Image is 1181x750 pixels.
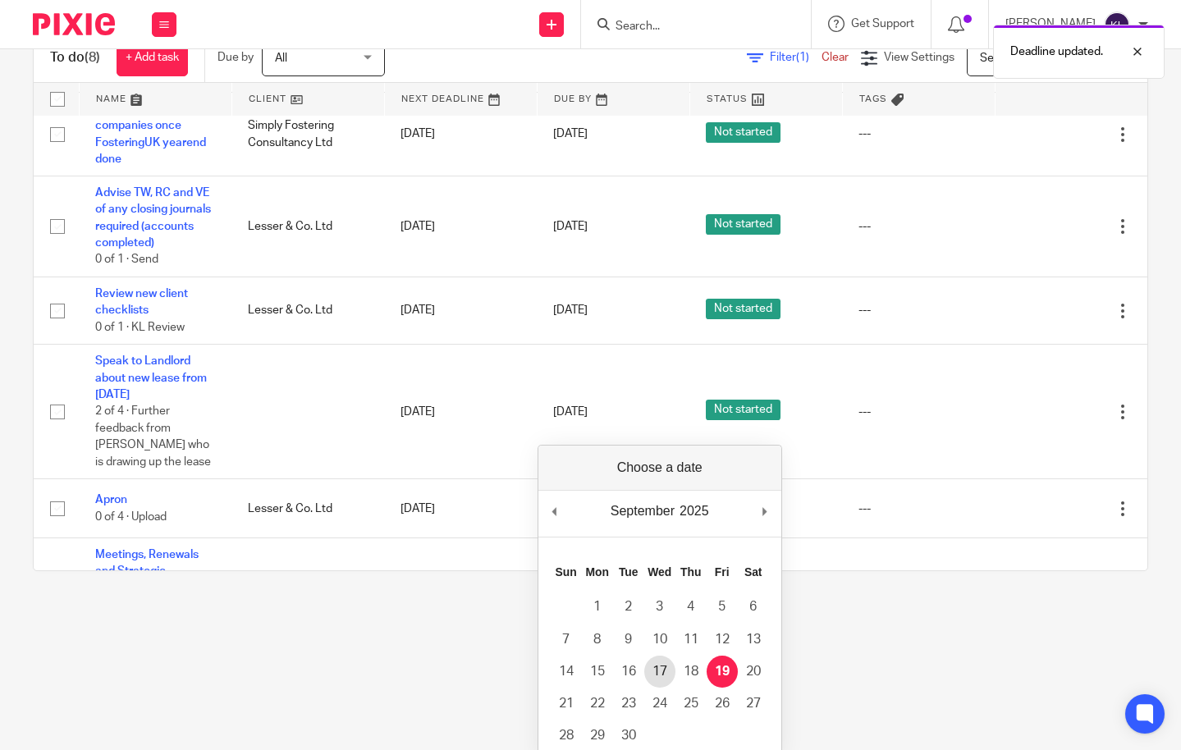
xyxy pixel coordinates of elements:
[715,565,730,579] abbr: Friday
[582,591,613,623] button: 1
[384,537,537,622] td: [DATE]
[613,656,644,688] button: 16
[644,656,675,688] button: 17
[859,94,887,103] span: Tags
[707,624,738,656] button: 12
[648,565,671,579] abbr: Wednesday
[582,656,613,688] button: 15
[707,688,738,720] button: 26
[613,624,644,656] button: 9
[50,49,100,66] h1: To do
[858,501,978,517] div: ---
[95,549,199,594] a: Meetings, Renewals and Strategic Questionnaires
[706,299,780,319] span: Not started
[95,288,188,316] a: Review new client checklists
[275,53,287,64] span: All
[680,565,701,579] abbr: Thursday
[582,688,613,720] button: 22
[217,49,254,66] p: Due by
[553,221,588,232] span: [DATE]
[85,51,100,64] span: (8)
[384,277,537,345] td: [DATE]
[551,624,582,656] button: 7
[644,591,675,623] button: 3
[231,176,384,277] td: Lesser & Co. Ltd
[231,537,384,622] td: Lesser & Co. Ltd
[706,122,780,143] span: Not started
[738,624,769,656] button: 13
[384,479,537,537] td: [DATE]
[1010,43,1103,60] p: Deadline updated.
[231,92,384,176] td: Simply Fostering Consultancy Ltd
[95,103,214,165] a: Split DD's between two companies once FosteringUK yearend done
[706,214,780,235] span: Not started
[95,322,185,333] span: 0 of 1 · KL Review
[738,591,769,623] button: 6
[33,13,115,35] img: Pixie
[551,656,582,688] button: 14
[547,499,563,524] button: Previous Month
[858,126,978,142] div: ---
[675,688,707,720] button: 25
[707,656,738,688] button: 19
[95,511,167,523] span: 0 of 4 · Upload
[613,591,644,623] button: 2
[553,305,588,317] span: [DATE]
[675,591,707,623] button: 4
[95,254,158,266] span: 0 of 1 · Send
[556,565,577,579] abbr: Sunday
[706,400,780,420] span: Not started
[738,656,769,688] button: 20
[644,624,675,656] button: 10
[858,302,978,318] div: ---
[744,565,762,579] abbr: Saturday
[95,405,211,468] span: 2 of 4 · Further feedback from [PERSON_NAME] who is drawing up the lease
[858,404,978,420] div: ---
[231,479,384,537] td: Lesser & Co. Ltd
[608,499,677,524] div: September
[117,39,188,76] a: + Add task
[707,591,738,623] button: 5
[675,624,707,656] button: 11
[1104,11,1130,38] img: svg%3E
[384,92,537,176] td: [DATE]
[677,499,712,524] div: 2025
[553,128,588,139] span: [DATE]
[613,688,644,720] button: 23
[644,688,675,720] button: 24
[95,494,127,505] a: Apron
[582,624,613,656] button: 8
[551,688,582,720] button: 21
[675,656,707,688] button: 18
[231,277,384,345] td: Lesser & Co. Ltd
[384,176,537,277] td: [DATE]
[619,565,639,579] abbr: Tuesday
[384,345,537,479] td: [DATE]
[757,499,773,524] button: Next Month
[585,565,608,579] abbr: Monday
[738,688,769,720] button: 27
[95,187,211,249] a: Advise TW, RC and VE of any closing journals required (accounts completed)
[553,406,588,418] span: [DATE]
[858,218,978,235] div: ---
[95,355,207,400] a: Speak to Landlord about new lease from [DATE]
